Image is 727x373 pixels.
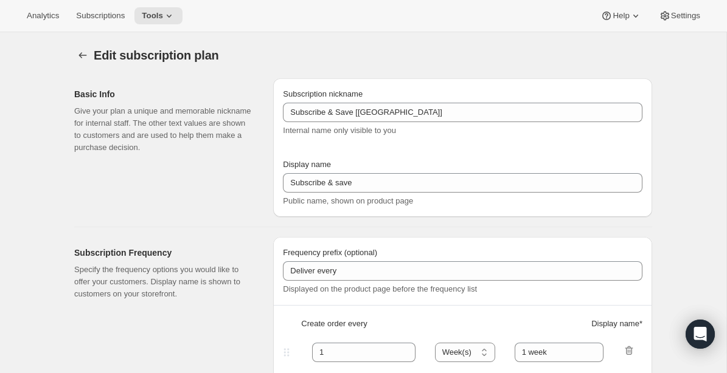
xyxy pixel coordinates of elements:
[76,11,125,21] span: Subscriptions
[613,11,629,21] span: Help
[283,248,377,257] span: Frequency prefix (optional)
[134,7,183,24] button: Tools
[671,11,700,21] span: Settings
[686,320,715,349] div: Open Intercom Messenger
[301,318,367,330] span: Create order every
[283,103,642,122] input: Subscribe & Save
[74,247,254,259] h2: Subscription Frequency
[283,126,396,135] span: Internal name only visible to you
[283,89,363,98] span: Subscription nickname
[593,7,649,24] button: Help
[69,7,132,24] button: Subscriptions
[283,196,413,205] span: Public name, shown on product page
[74,88,254,100] h2: Basic Info
[283,284,477,293] span: Displayed on the product page before the frequency list
[74,264,254,300] p: Specify the frequency options you would like to offer your customers. Display name is shown to cu...
[283,173,642,193] input: Subscribe & Save
[515,343,604,362] input: 1 month
[94,49,219,62] span: Edit subscription plan
[652,7,708,24] button: Settings
[27,11,59,21] span: Analytics
[283,261,642,281] input: Deliver every
[591,318,642,330] span: Display name *
[19,7,66,24] button: Analytics
[74,47,91,64] button: Subscription plans
[74,105,254,154] p: Give your plan a unique and memorable nickname for internal staff. The other text values are show...
[283,160,331,169] span: Display name
[142,11,163,21] span: Tools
